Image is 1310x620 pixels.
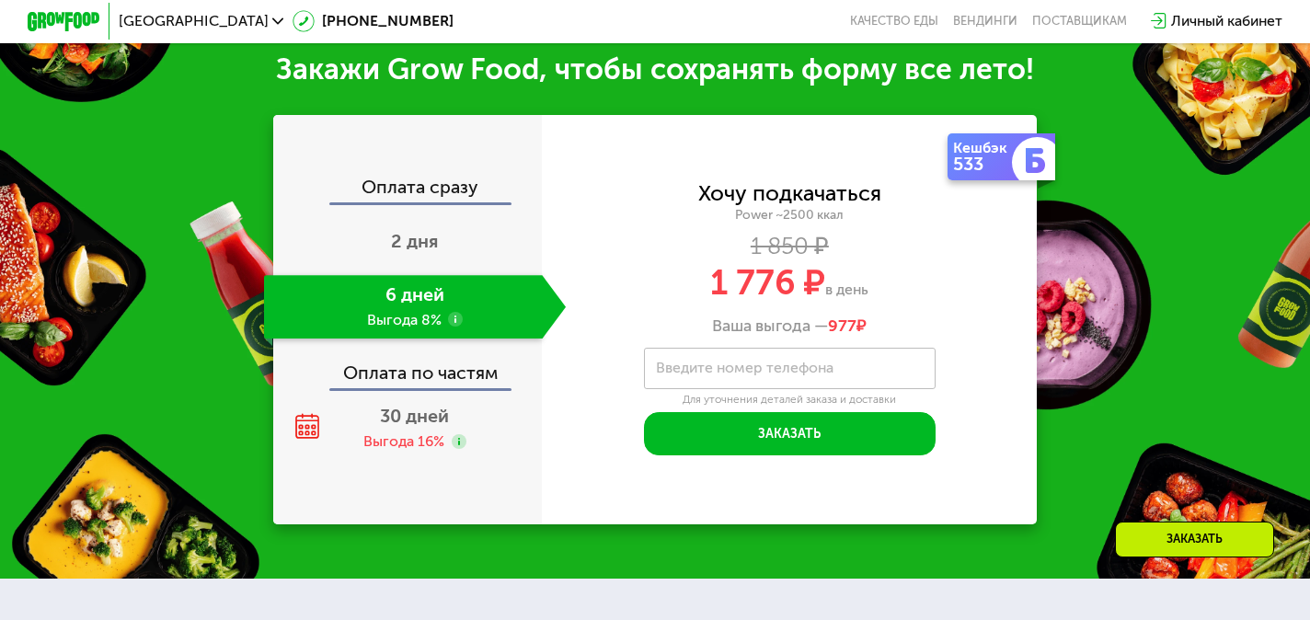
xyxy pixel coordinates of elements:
[953,141,1015,155] div: Кешбэк
[825,281,868,298] span: в день
[644,393,935,407] div: Для уточнения деталей заказа и доставки
[363,431,444,452] div: Выгода 16%
[275,178,543,202] div: Оплата сразу
[953,155,1015,174] div: 533
[828,316,856,336] span: 977
[275,346,543,387] div: Оплата по частям
[119,14,269,29] span: [GEOGRAPHIC_DATA]
[656,363,833,373] label: Введите номер телефона
[542,207,1037,224] div: Power ~2500 ккал
[828,316,867,337] span: ₽
[953,14,1017,29] a: Вендинги
[1171,10,1282,32] div: Личный кабинет
[710,262,825,304] span: 1 776 ₽
[542,236,1037,257] div: 1 850 ₽
[380,405,449,427] span: 30 дней
[542,316,1037,337] div: Ваша выгода —
[644,412,935,455] button: Заказать
[293,10,454,32] a: [PHONE_NUMBER]
[391,230,438,252] span: 2 дня
[698,184,881,204] div: Хочу подкачаться
[1032,14,1127,29] div: поставщикам
[850,14,938,29] a: Качество еды
[1115,522,1274,557] div: Заказать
